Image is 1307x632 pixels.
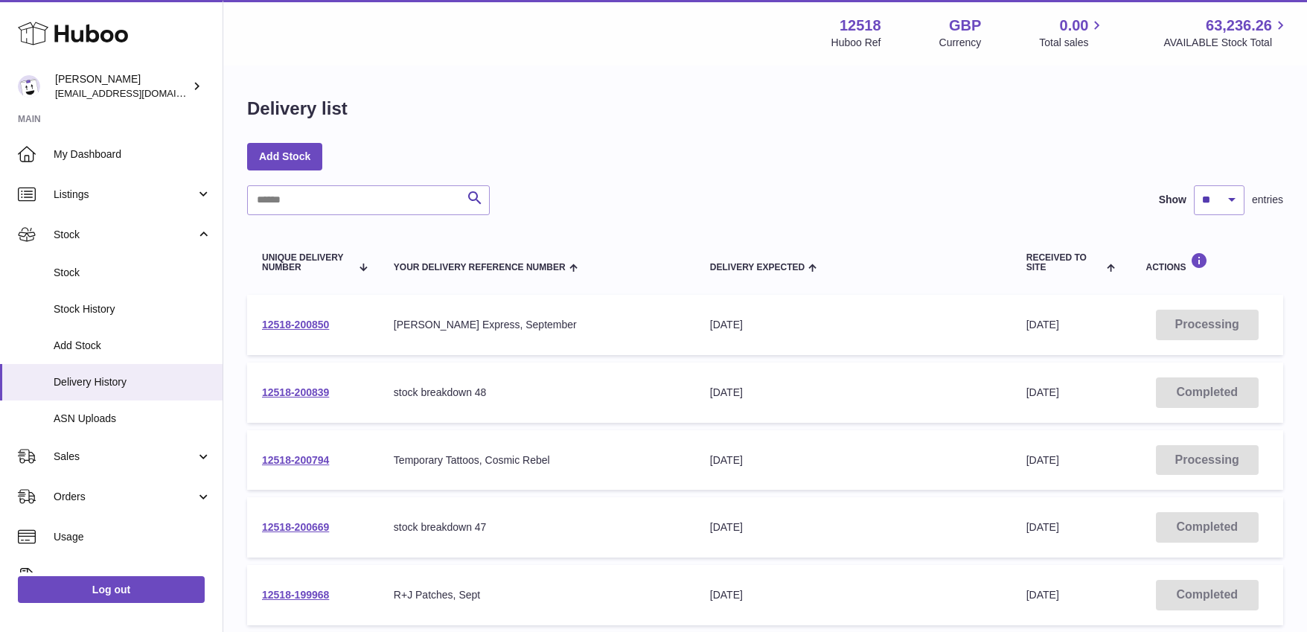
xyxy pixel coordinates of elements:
span: Usage [54,530,211,544]
div: Currency [939,36,982,50]
a: 63,236.26 AVAILABLE Stock Total [1163,16,1289,50]
span: Unique Delivery Number [262,253,351,272]
span: ASN Uploads [54,412,211,426]
a: 12518-199968 [262,589,329,601]
span: Delivery Expected [710,263,805,272]
span: Stock [54,266,211,280]
span: Your Delivery Reference Number [394,263,566,272]
label: Show [1159,193,1186,207]
a: 12518-200794 [262,454,329,466]
span: [DATE] [1026,521,1059,533]
div: [DATE] [710,588,997,602]
div: [DATE] [710,453,997,467]
div: [DATE] [710,386,997,400]
div: Temporary Tattoos, Cosmic Rebel [394,453,680,467]
span: [DATE] [1026,589,1059,601]
span: Listings [54,188,196,202]
span: [DATE] [1026,319,1059,331]
span: Invoicing and Payments [54,570,196,584]
span: Stock [54,228,196,242]
div: Huboo Ref [831,36,881,50]
div: [PERSON_NAME] [55,72,189,100]
span: My Dashboard [54,147,211,162]
span: [EMAIL_ADDRESS][DOMAIN_NAME] [55,87,219,99]
strong: GBP [949,16,981,36]
span: Add Stock [54,339,211,353]
span: [DATE] [1026,386,1059,398]
div: [DATE] [710,318,997,332]
div: [DATE] [710,520,997,534]
span: Sales [54,450,196,464]
span: Delivery History [54,375,211,389]
a: Add Stock [247,143,322,170]
span: 63,236.26 [1206,16,1272,36]
span: Received to Site [1026,253,1103,272]
span: [DATE] [1026,454,1059,466]
span: 0.00 [1060,16,1089,36]
div: [PERSON_NAME] Express, September [394,318,680,332]
a: Log out [18,576,205,603]
div: Actions [1146,252,1268,272]
div: R+J Patches, Sept [394,588,680,602]
img: caitlin@fancylamp.co [18,75,40,98]
h1: Delivery list [247,97,348,121]
a: 12518-200850 [262,319,329,331]
span: Stock History [54,302,211,316]
a: 12518-200669 [262,521,329,533]
a: 12518-200839 [262,386,329,398]
strong: 12518 [840,16,881,36]
span: Total sales [1039,36,1105,50]
div: stock breakdown 48 [394,386,680,400]
div: stock breakdown 47 [394,520,680,534]
span: entries [1252,193,1283,207]
span: Orders [54,490,196,504]
span: AVAILABLE Stock Total [1163,36,1289,50]
a: 0.00 Total sales [1039,16,1105,50]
